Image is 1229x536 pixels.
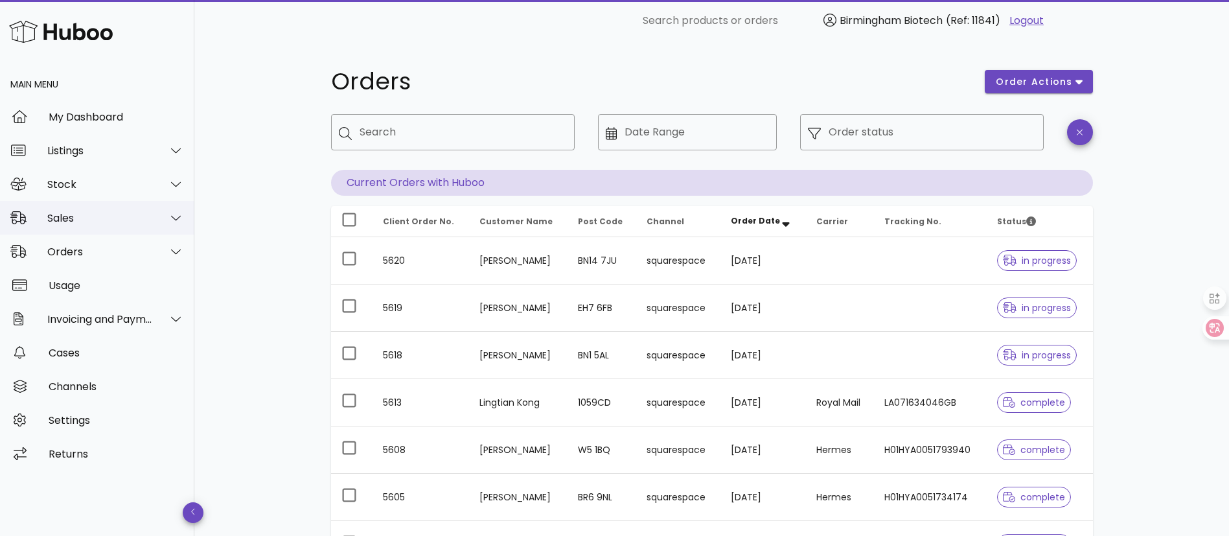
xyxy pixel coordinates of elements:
[636,379,720,426] td: squarespace
[840,13,943,28] span: Birmingham Biotech
[884,216,941,227] span: Tracking No.
[1009,13,1044,29] a: Logout
[720,379,806,426] td: [DATE]
[9,17,113,45] img: Huboo Logo
[47,145,153,157] div: Listings
[49,448,184,460] div: Returns
[469,426,568,474] td: [PERSON_NAME]
[985,70,1092,93] button: order actions
[383,216,454,227] span: Client Order No.
[49,414,184,426] div: Settings
[373,285,469,332] td: 5619
[874,206,986,237] th: Tracking No.
[636,285,720,332] td: squarespace
[469,332,568,379] td: [PERSON_NAME]
[816,216,848,227] span: Carrier
[578,216,623,227] span: Post Code
[1003,493,1066,502] span: complete
[49,380,184,393] div: Channels
[373,206,469,237] th: Client Order No.
[731,215,780,226] span: Order Date
[469,206,568,237] th: Customer Name
[568,426,636,474] td: W5 1BQ
[373,237,469,285] td: 5620
[647,216,684,227] span: Channel
[1003,445,1066,454] span: complete
[47,212,153,224] div: Sales
[720,332,806,379] td: [DATE]
[373,474,469,521] td: 5605
[49,347,184,359] div: Cases
[373,379,469,426] td: 5613
[568,474,636,521] td: BR6 9NL
[568,237,636,285] td: BN14 7JU
[469,379,568,426] td: Lingtian Kong
[720,237,806,285] td: [DATE]
[331,170,1093,196] p: Current Orders with Huboo
[874,474,986,521] td: H01HYA0051734174
[806,206,874,237] th: Carrier
[469,237,568,285] td: [PERSON_NAME]
[720,206,806,237] th: Order Date: Sorted descending. Activate to remove sorting.
[806,379,874,426] td: Royal Mail
[636,426,720,474] td: squarespace
[568,379,636,426] td: 1059CD
[568,332,636,379] td: BN1 5AL
[1003,256,1072,265] span: in progress
[373,426,469,474] td: 5608
[987,206,1093,237] th: Status
[806,426,874,474] td: Hermes
[568,206,636,237] th: Post Code
[636,206,720,237] th: Channel
[373,332,469,379] td: 5618
[946,13,1000,28] span: (Ref: 11841)
[1003,351,1072,360] span: in progress
[331,70,970,93] h1: Orders
[47,246,153,258] div: Orders
[49,279,184,292] div: Usage
[49,111,184,123] div: My Dashboard
[997,216,1036,227] span: Status
[568,285,636,332] td: EH7 6FB
[806,474,874,521] td: Hermes
[469,285,568,332] td: [PERSON_NAME]
[874,426,986,474] td: H01HYA0051793940
[469,474,568,521] td: [PERSON_NAME]
[636,332,720,379] td: squarespace
[636,237,720,285] td: squarespace
[1003,398,1066,407] span: complete
[720,285,806,332] td: [DATE]
[47,313,153,325] div: Invoicing and Payments
[720,474,806,521] td: [DATE]
[720,426,806,474] td: [DATE]
[995,75,1073,89] span: order actions
[1003,303,1072,312] span: in progress
[636,474,720,521] td: squarespace
[874,379,986,426] td: LA071634046GB
[47,178,153,191] div: Stock
[479,216,553,227] span: Customer Name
